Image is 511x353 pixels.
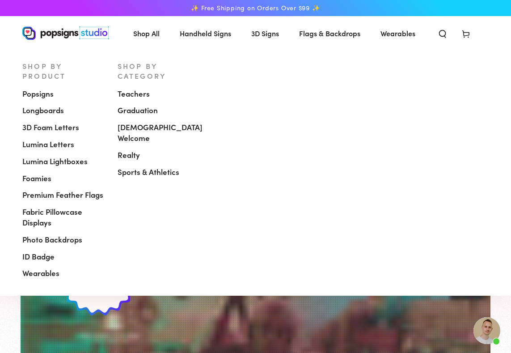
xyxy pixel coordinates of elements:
a: Flags & Backdrops [292,21,367,45]
a: Graduation [118,102,204,119]
a: 3D Signs [245,21,286,45]
span: ✨ Free Shipping on Orders Over $99 ✨ [191,4,320,12]
a: Shop By Product [22,61,109,81]
a: Lumina Lightboxes [22,153,109,170]
a: Handheld Signs [173,21,238,45]
a: [DEMOGRAPHIC_DATA] Welcome [118,119,204,147]
span: Wearables [380,27,415,40]
span: Lumina Letters [22,139,74,150]
a: Shop By Category [118,61,204,81]
a: Realty [118,147,204,164]
a: Open chat [473,317,500,344]
span: Foamies [22,173,51,184]
a: Foamies [22,170,109,187]
a: Popsigns [22,85,109,102]
span: 3D Foam Letters [22,122,79,133]
a: Photo Backdrops [22,231,109,248]
span: Sports & Athletics [118,167,179,178]
span: Realty [118,150,140,161]
a: Fabric Pillowcase Displays [22,204,109,231]
span: Shop All [133,27,160,40]
a: 3D Foam Letters [22,119,109,136]
summary: Search our site [431,23,454,43]
span: Photo Backdrops [22,234,82,245]
a: Lumina Letters [22,136,109,153]
a: Shop All [127,21,166,45]
span: [DEMOGRAPHIC_DATA] Welcome [118,122,204,144]
span: Lumina Lightboxes [22,156,88,167]
span: Popsigns [22,89,54,99]
span: Graduation [118,105,158,116]
a: Wearables [374,21,422,45]
span: Teachers [118,89,150,99]
span: Longboards [22,105,64,116]
a: Teachers [118,85,204,102]
span: 3D Signs [251,27,279,40]
span: Premium Feather Flags [22,190,103,200]
span: Handheld Signs [180,27,231,40]
span: Flags & Backdrops [299,27,360,40]
a: Sports & Athletics [118,164,204,181]
a: Wearables [22,265,109,282]
span: Wearables [22,268,59,279]
span: ID Badge [22,251,55,262]
a: Longboards [22,102,109,119]
a: ID Badge [22,248,109,265]
span: Fabric Pillowcase Displays [22,207,109,228]
a: Premium Feather Flags [22,187,109,204]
